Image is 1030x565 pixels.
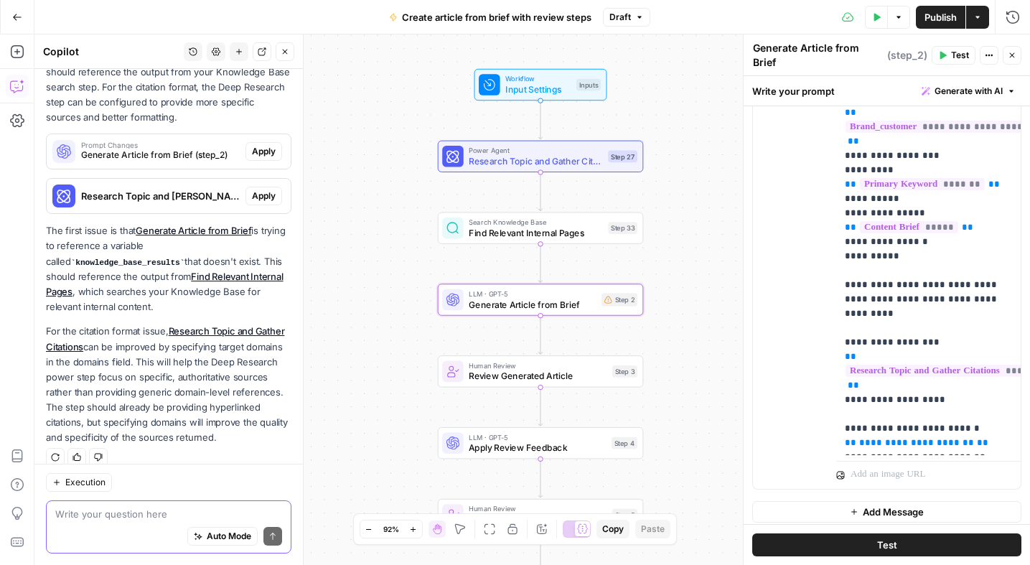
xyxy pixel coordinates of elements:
a: Research Topic and Gather Citations [46,325,284,352]
a: Generate Article from Brief [136,225,251,236]
span: Review Generated Article [469,370,607,383]
div: Inputs [576,79,601,91]
button: Draft [603,8,650,27]
button: Add Message [752,501,1021,523]
button: Generate with AI [916,82,1021,101]
div: Step 3 [612,365,637,378]
span: Human Review [469,360,607,371]
span: Auto Mode [207,530,251,543]
span: Generate Article from Brief (step_2) [81,149,240,162]
g: Edge from start to step_27 [538,101,543,139]
span: Research Topic and [PERSON_NAME] Citations (step_27) [81,189,240,203]
p: For the citation format issue, can be improved by specifying target domains in the domains field.... [46,324,291,445]
textarea: Generate Article from Brief [753,41,884,70]
g: Edge from step_33 to step_2 [538,244,543,283]
span: Create article from brief with review steps [402,10,591,24]
span: Power Agent [469,145,603,156]
span: Generate Article from Brief [469,298,596,311]
g: Edge from step_4 to step_5 [538,459,543,498]
span: Find Relevant Internal Pages [469,226,603,239]
span: ( step_2 ) [887,48,927,62]
div: Step 2 [601,293,637,306]
div: WorkflowInput SettingsInputs [438,69,644,101]
span: Human Review [469,503,607,514]
span: Input Settings [505,83,571,95]
button: Paste [635,520,670,538]
button: Apply [245,142,282,161]
span: Paste [641,523,665,536]
p: The first issue is that is trying to reference a variable called that doesn't exist. This should ... [46,223,291,314]
span: Test [877,538,897,552]
span: Test [951,49,969,62]
span: Workflow [505,73,571,84]
div: Write your prompt [744,76,1030,106]
div: Power AgentResearch Topic and Gather CitationsStep 27 [438,141,644,172]
a: Find Relevant Internal Pages [46,271,284,297]
span: Prompt Changes [81,141,240,149]
span: Apply [252,190,276,202]
span: Add Message [863,505,924,519]
button: Auto Mode [187,527,258,546]
div: LLM · GPT-5Generate Article from BriefStep 2 [438,284,644,315]
span: LLM · GPT-5 [469,289,596,299]
button: Test [932,46,975,65]
span: Copy [602,523,624,536]
p: The missing variable in step_2 should reference the output from your Knowledge Base search step. ... [46,49,291,125]
button: Apply [245,187,282,205]
code: knowledge_base_results [71,258,185,267]
span: Generate with AI [935,85,1003,98]
div: Step 33 [608,222,637,234]
div: LLM · GPT-5Apply Review FeedbackStep 4 [438,427,644,459]
div: Human ReviewFinal Article ReviewStep 5 [438,499,644,531]
g: Edge from step_3 to step_4 [538,388,543,426]
span: Research Topic and Gather Citations [469,154,603,167]
g: Edge from step_27 to step_33 [538,172,543,211]
span: Search Knowledge Base [469,217,603,228]
button: Execution [46,473,112,492]
span: Publish [924,10,957,24]
button: Copy [596,520,629,538]
button: Create article from brief with review steps [380,6,600,29]
div: Copilot [43,45,179,59]
span: Apply [252,145,276,158]
g: Edge from step_2 to step_3 [538,316,543,355]
div: Step 5 [612,509,637,521]
div: Search Knowledge BaseFind Relevant Internal PagesStep 33 [438,212,644,243]
button: Test [752,533,1021,556]
div: Step 4 [612,437,637,449]
span: Execution [65,476,106,489]
span: Apply Review Feedback [469,441,606,454]
span: LLM · GPT-5 [469,431,606,442]
div: Step 27 [608,151,637,163]
div: Human ReviewReview Generated ArticleStep 3 [438,355,644,387]
button: Publish [916,6,965,29]
span: 92% [383,523,399,535]
span: Draft [609,11,631,24]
